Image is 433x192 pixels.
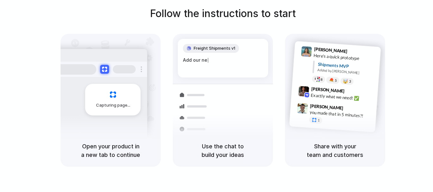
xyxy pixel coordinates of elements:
[335,79,337,82] span: 5
[349,80,351,83] span: 3
[320,78,323,81] span: 8
[318,61,376,71] div: Shipments MVP
[314,46,347,55] span: [PERSON_NAME]
[311,92,374,103] div: Exactly what we need! ✅
[317,67,376,77] div: Added by [PERSON_NAME]
[349,49,362,56] span: 9:41 AM
[346,88,359,96] span: 9:42 AM
[68,142,153,159] h5: Open your product in a new tab to continue
[183,57,263,64] div: Add our ne
[96,102,131,108] span: Capturing page
[311,85,345,95] span: [PERSON_NAME]
[194,45,235,52] span: Freight Shipments v1
[293,142,378,159] h5: Share with your team and customers
[207,58,209,63] span: |
[313,52,377,63] div: Here's a quick prototype
[318,119,320,122] span: 1
[309,109,373,120] div: you made that in 5 minutes?!
[345,105,358,113] span: 9:47 AM
[150,6,296,21] h1: Follow the instructions to start
[310,102,344,112] span: [PERSON_NAME]
[343,79,348,84] div: 🤯
[180,142,265,159] h5: Use the chat to build your ideas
